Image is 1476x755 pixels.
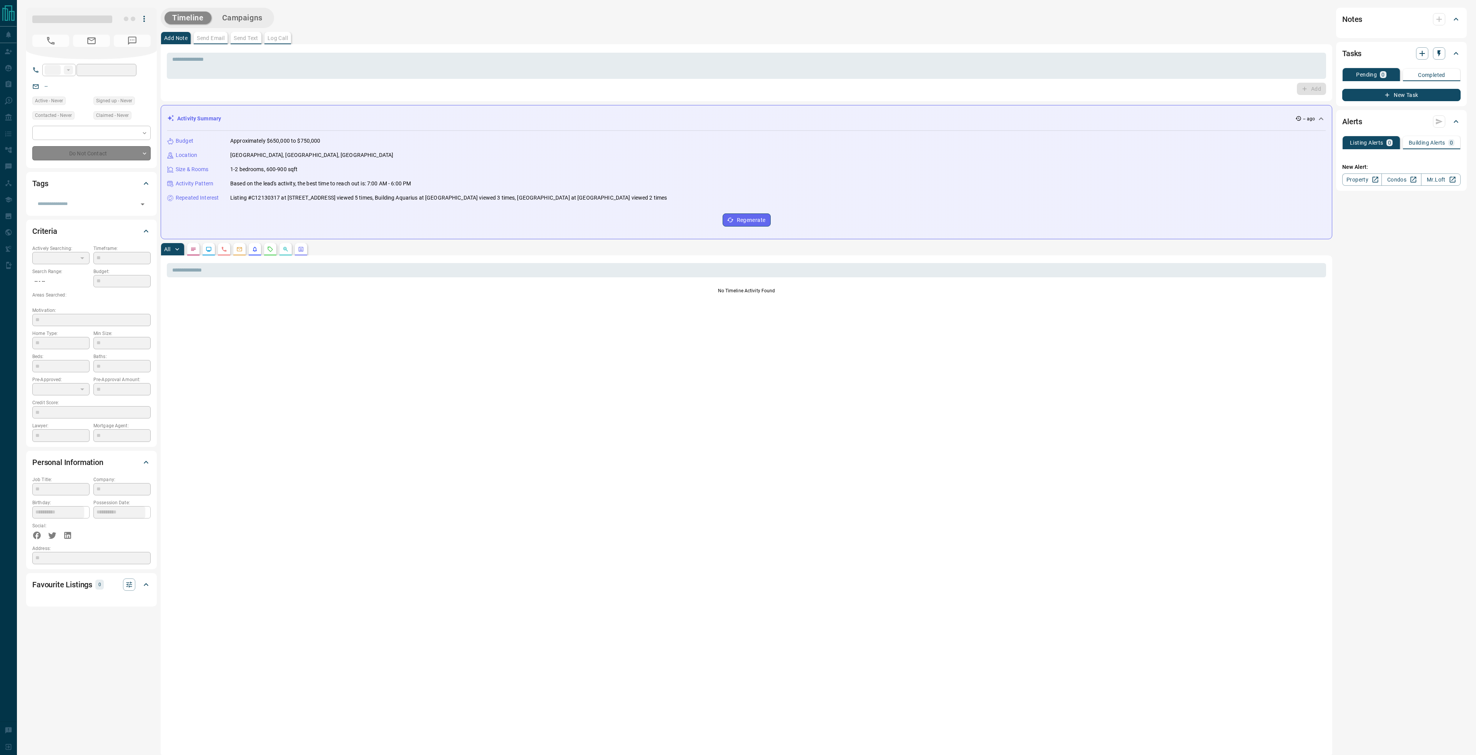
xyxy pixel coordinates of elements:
div: Tasks [1342,44,1461,63]
p: Based on the lead's activity, the best time to reach out is: 7:00 AM - 6:00 PM [230,180,411,188]
h2: Criteria [32,225,57,237]
a: Mr.Loft [1421,173,1461,186]
p: Motivation: [32,307,151,314]
h2: Tasks [1342,47,1361,60]
p: Birthday: [32,499,90,506]
h2: Favourite Listings [32,578,92,591]
svg: Agent Actions [298,246,304,252]
svg: Opportunities [283,246,289,252]
p: Repeated Interest [176,194,219,202]
h2: Notes [1342,13,1362,25]
button: Open [137,199,148,210]
button: Timeline [165,12,211,24]
p: All [164,247,170,252]
p: Baths: [93,353,151,360]
p: Approximately $650,000 to $750,000 [230,137,320,145]
p: Activity Pattern [176,180,213,188]
p: Size & Rooms [176,165,209,173]
p: Completed [1418,72,1445,78]
span: Contacted - Never [35,112,72,119]
p: Timeframe: [93,245,151,252]
div: Activity Summary-- ago [167,112,1326,126]
p: Address: [32,545,151,552]
a: -- [45,83,48,89]
p: Add Note [164,35,188,41]
div: Notes [1342,10,1461,28]
p: Mortgage Agent: [93,422,151,429]
svg: Listing Alerts [252,246,258,252]
p: Beds: [32,353,90,360]
p: Social: [32,522,90,529]
p: Building Alerts [1409,140,1445,145]
span: Claimed - Never [96,112,129,119]
p: 0 [1388,140,1391,145]
span: Signed up - Never [96,97,132,105]
div: Personal Information [32,453,151,472]
p: New Alert: [1342,163,1461,171]
p: Lawyer: [32,422,90,429]
div: Alerts [1342,112,1461,131]
span: No Number [32,35,69,47]
p: Credit Score: [32,399,151,406]
a: Condos [1381,173,1421,186]
p: 1-2 bedrooms, 600-900 sqft [230,165,298,173]
p: 0 [1381,72,1385,77]
p: Budget [176,137,193,145]
h2: Alerts [1342,115,1362,128]
p: 0 [1450,140,1453,145]
span: Active - Never [35,97,63,105]
h2: Tags [32,177,48,190]
p: Home Type: [32,330,90,337]
p: Budget: [93,268,151,275]
button: New Task [1342,89,1461,101]
p: Activity Summary [177,115,221,123]
svg: Calls [221,246,227,252]
p: Search Range: [32,268,90,275]
p: Job Title: [32,476,90,483]
div: Do Not Contact [32,146,151,160]
button: Regenerate [723,213,771,227]
p: No Timeline Activity Found [167,287,1326,294]
p: Areas Searched: [32,292,151,298]
p: 0 [98,580,101,589]
p: Company: [93,476,151,483]
div: Favourite Listings0 [32,575,151,594]
span: No Number [114,35,151,47]
svg: Emails [236,246,243,252]
p: Pending [1356,72,1377,77]
svg: Requests [267,246,273,252]
h2: Personal Information [32,456,103,468]
p: [GEOGRAPHIC_DATA], [GEOGRAPHIC_DATA], [GEOGRAPHIC_DATA] [230,151,393,159]
p: Listing #C12130317 at [STREET_ADDRESS] viewed 5 times, Building Aquarius at [GEOGRAPHIC_DATA] vie... [230,194,667,202]
p: Actively Searching: [32,245,90,252]
svg: Lead Browsing Activity [206,246,212,252]
span: No Email [73,35,110,47]
p: -- ago [1303,115,1315,122]
p: Pre-Approved: [32,376,90,383]
p: -- - -- [32,275,90,288]
p: Pre-Approval Amount: [93,376,151,383]
p: Location [176,151,197,159]
p: Possession Date: [93,499,151,506]
p: Listing Alerts [1350,140,1383,145]
svg: Notes [190,246,196,252]
div: Criteria [32,222,151,240]
button: Campaigns [214,12,270,24]
p: Min Size: [93,330,151,337]
a: Property [1342,173,1382,186]
div: Tags [32,174,151,193]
